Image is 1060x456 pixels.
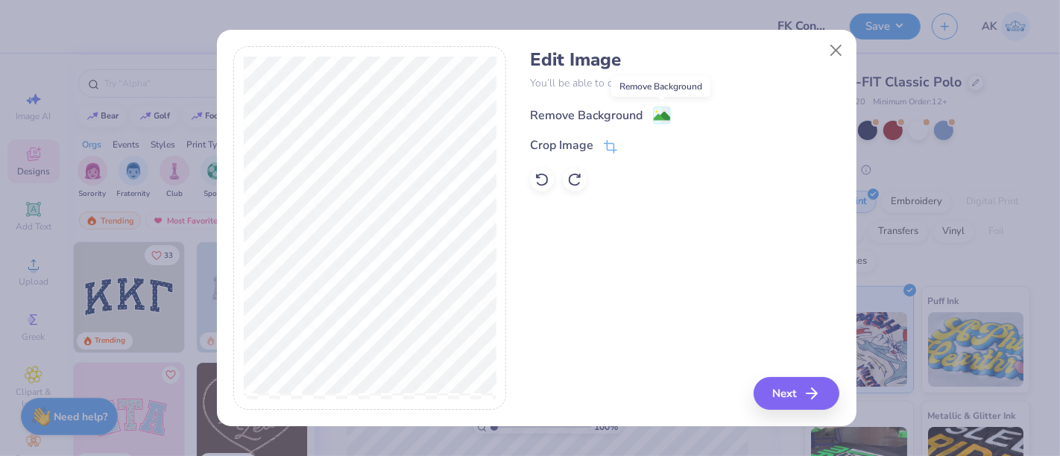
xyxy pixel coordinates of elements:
button: Next [754,377,839,410]
button: Close [821,36,850,64]
div: Crop Image [530,136,593,154]
p: You’ll be able to do all of this later too. [530,75,839,91]
div: Remove Background [530,107,643,124]
div: Remove Background [611,76,710,97]
h4: Edit Image [530,49,839,71]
